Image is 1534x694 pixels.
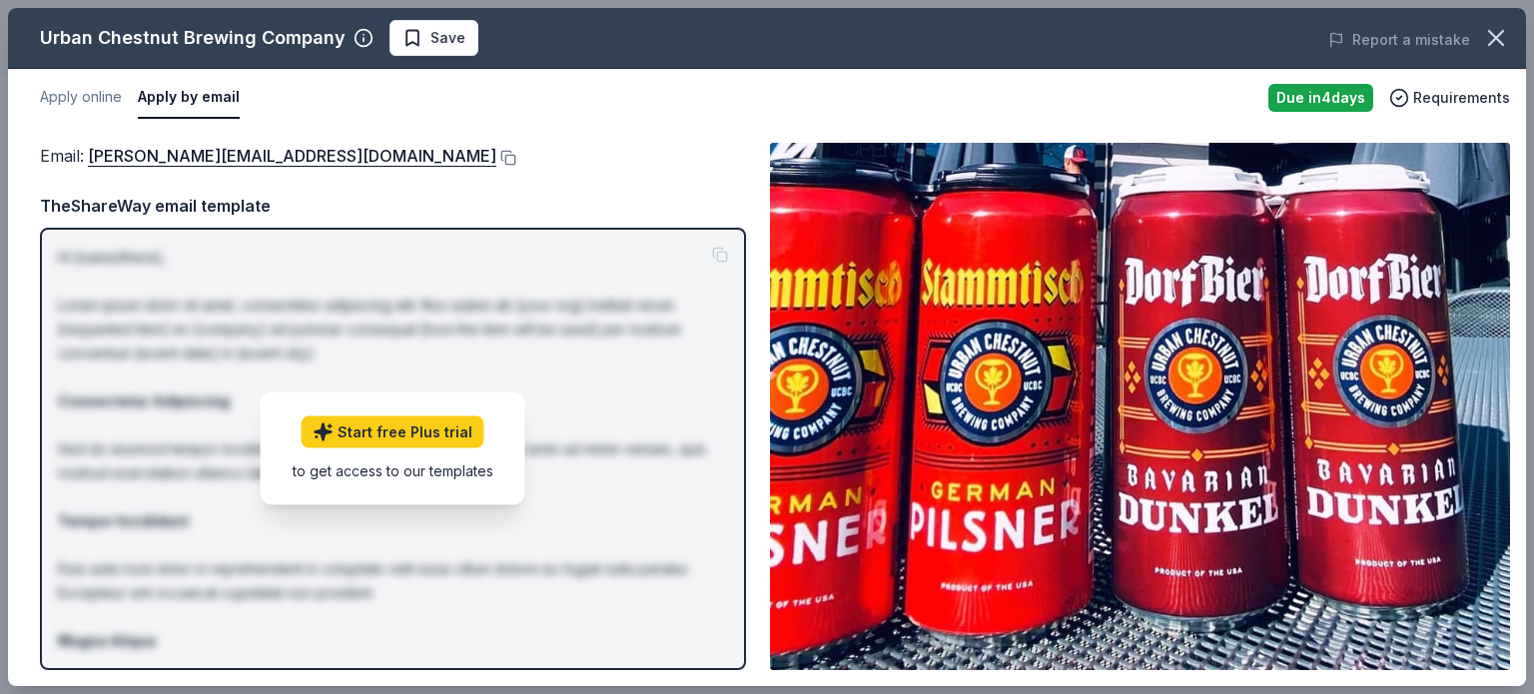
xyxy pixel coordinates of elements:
span: Email : [40,146,496,166]
button: Save [389,20,478,56]
div: Urban Chestnut Brewing Company [40,22,346,54]
button: Report a mistake [1328,28,1470,52]
strong: Magna Aliqua [58,632,156,649]
strong: Tempor Incididunt [58,512,189,529]
button: Requirements [1389,86,1510,110]
img: Image for Urban Chestnut Brewing Company [770,143,1510,670]
a: Start free Plus trial [302,416,484,448]
div: TheShareWay email template [40,193,746,219]
div: Due in 4 days [1268,84,1373,112]
button: Apply online [40,77,122,119]
span: Requirements [1413,86,1510,110]
strong: Consectetur Adipiscing [58,392,230,409]
button: Apply by email [138,77,240,119]
span: Save [430,26,465,50]
div: to get access to our templates [293,460,493,481]
a: [PERSON_NAME][EMAIL_ADDRESS][DOMAIN_NAME] [88,143,496,169]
